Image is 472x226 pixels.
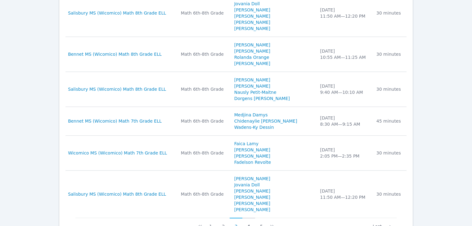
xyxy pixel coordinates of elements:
tr: Salisbury MS (Wicomico) Math 8th Grade ELLMath 6th-8th Grade[PERSON_NAME]Jovania Doll[PERSON_NAME... [65,171,407,218]
a: [PERSON_NAME] [234,153,270,159]
div: 30 minutes [376,86,403,92]
a: [PERSON_NAME] [234,48,270,54]
a: Nausly Petit-Maitne [234,89,276,95]
a: Faica Lamy [234,141,258,147]
tr: Salisbury MS (Wicomico) Math 8th Grade ELLMath 6th-8th Grade[PERSON_NAME][PERSON_NAME]Nausly Peti... [65,72,407,107]
a: [PERSON_NAME] [234,200,270,206]
div: [DATE] 10:55 AM — 11:25 AM [320,48,369,60]
a: Salisbury MS (Wicomico) Math 8th Grade ELL [68,191,166,197]
a: [PERSON_NAME] [234,25,270,32]
div: Math 6th-8th Grade [181,118,227,124]
a: [PERSON_NAME] [234,206,270,213]
div: Math 6th-8th Grade [181,191,227,197]
div: 30 minutes [376,51,403,57]
a: [PERSON_NAME] [234,7,270,13]
a: Bennet MS (Wicomico) Math 8th Grade ELL [68,51,162,57]
div: Math 6th-8th Grade [181,150,227,156]
div: [DATE] 2:05 PM — 2:35 PM [320,147,369,159]
a: Dorgens [PERSON_NAME] [234,95,290,102]
div: 45 minutes [376,118,403,124]
div: [DATE] 11:50 AM — 12:20 PM [320,7,369,19]
a: [PERSON_NAME] [234,60,270,67]
div: [DATE] 8:30 AM — 9:15 AM [320,115,369,127]
a: Jovania Doll [234,1,260,7]
a: Wadens-Ky Dessin [234,124,274,130]
tr: Wicomico MS (Wicomico) Math 7th Grade ELLMath 6th-8th GradeFaica Lamy[PERSON_NAME][PERSON_NAME]Fa... [65,136,407,171]
a: Rolanda Orange [234,54,269,60]
a: Salisbury MS (Wicomico) Math 8th Grade ELL [68,10,166,16]
a: Bennet MS (Wicomico) Math 7th Grade ELL [68,118,162,124]
div: 30 minutes [376,10,403,16]
div: 30 minutes [376,150,403,156]
div: 30 minutes [376,191,403,197]
a: [PERSON_NAME] [234,83,270,89]
a: Medjina Damys [234,112,268,118]
div: [DATE] 9:40 AM — 10:10 AM [320,83,369,95]
a: [PERSON_NAME] [234,147,270,153]
a: [PERSON_NAME] [234,19,270,25]
tr: Bennet MS (Wicomico) Math 8th Grade ELLMath 6th-8th Grade[PERSON_NAME][PERSON_NAME]Rolanda Orange... [65,37,407,72]
a: Chidenaylie [PERSON_NAME] [234,118,297,124]
tr: Bennet MS (Wicomico) Math 7th Grade ELLMath 6th-8th GradeMedjina DamysChidenaylie [PERSON_NAME]Wa... [65,107,407,136]
a: [PERSON_NAME] [234,13,270,19]
div: Math 6th-8th Grade [181,10,227,16]
a: Fadelson Revolte [234,159,271,165]
a: [PERSON_NAME] [234,188,270,194]
a: [PERSON_NAME] [234,194,270,200]
a: [PERSON_NAME] [234,176,270,182]
div: Math 6th-8th Grade [181,51,227,57]
div: [DATE] 11:50 AM — 12:20 PM [320,188,369,200]
a: [PERSON_NAME] [234,77,270,83]
a: [PERSON_NAME] [234,42,270,48]
div: Math 6th-8th Grade [181,86,227,92]
a: Salisbury MS (Wicomico) Math 8th Grade ELL [68,86,166,92]
a: Wicomico MS (Wicomico) Math 7th Grade ELL [68,150,167,156]
a: Jovania Doll [234,182,260,188]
